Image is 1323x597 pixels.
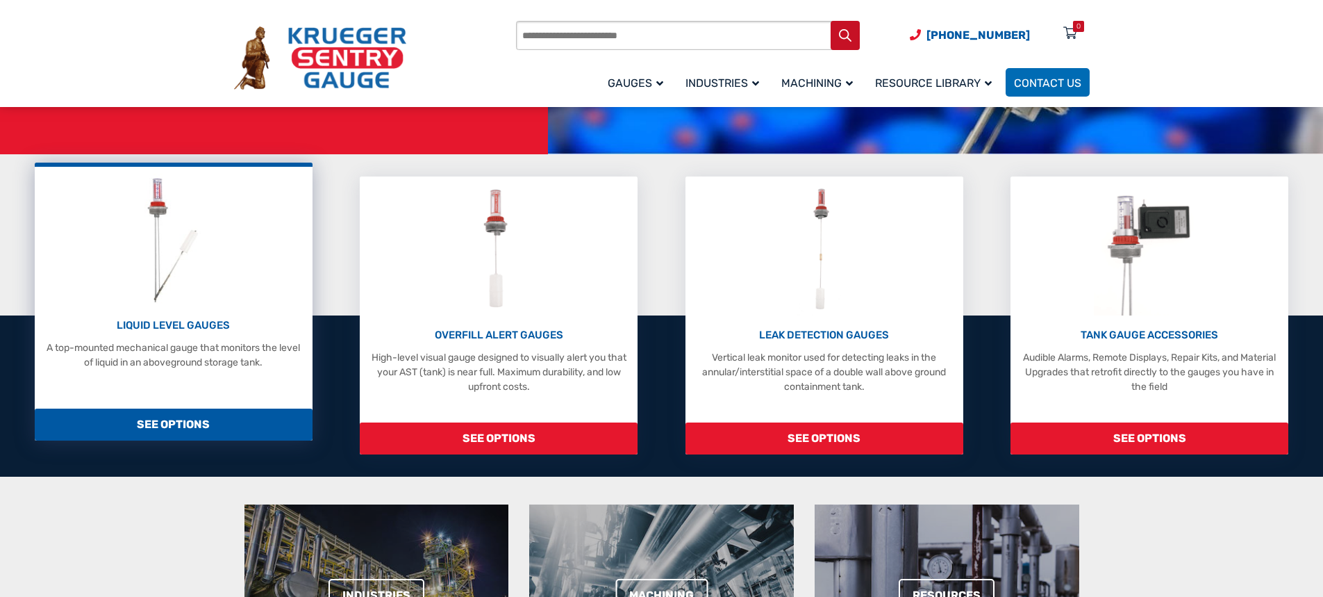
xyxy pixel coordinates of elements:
div: 0 [1076,21,1081,32]
img: Leak Detection Gauges [797,183,851,316]
p: Audible Alarms, Remote Displays, Repair Kits, and Material Upgrades that retrofit directly to the... [1017,350,1281,394]
p: High-level visual gauge designed to visually alert you that your AST (tank) is near full. Maximum... [367,350,631,394]
p: Vertical leak monitor used for detecting leaks in the annular/interstitial space of a double wall... [692,350,956,394]
span: Gauges [608,76,663,90]
span: Machining [781,76,853,90]
span: SEE OPTIONS [35,409,313,441]
a: Resource Library [867,66,1006,99]
p: LIQUID LEVEL GAUGES [42,318,306,334]
span: SEE OPTIONS [1010,423,1288,455]
p: OVERFILL ALERT GAUGES [367,327,631,343]
a: Overfill Alert Gauges OVERFILL ALERT GAUGES High-level visual gauge designed to visually alert yo... [360,177,638,455]
a: Gauges [599,66,677,99]
a: Phone Number (920) 434-8860 [910,26,1030,44]
span: Contact Us [1014,76,1081,90]
span: SEE OPTIONS [360,423,638,455]
span: Industries [685,76,759,90]
a: Machining [773,66,867,99]
a: Industries [677,66,773,99]
a: Tank Gauge Accessories TANK GAUGE ACCESSORIES Audible Alarms, Remote Displays, Repair Kits, and M... [1010,177,1288,455]
img: Tank Gauge Accessories [1094,183,1206,316]
p: A top-mounted mechanical gauge that monitors the level of liquid in an aboveground storage tank. [42,341,306,370]
a: Leak Detection Gauges LEAK DETECTION GAUGES Vertical leak monitor used for detecting leaks in the... [685,177,963,455]
span: [PHONE_NUMBER] [926,28,1030,42]
a: Liquid Level Gauges LIQUID LEVEL GAUGES A top-mounted mechanical gauge that monitors the level of... [35,163,313,441]
span: Resource Library [875,76,992,90]
img: Overfill Alert Gauges [468,183,530,316]
p: LEAK DETECTION GAUGES [692,327,956,343]
span: SEE OPTIONS [685,423,963,455]
img: Liquid Level Gauges [136,174,210,306]
p: TANK GAUGE ACCESSORIES [1017,327,1281,343]
a: Contact Us [1006,68,1090,97]
img: Krueger Sentry Gauge [234,26,406,90]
